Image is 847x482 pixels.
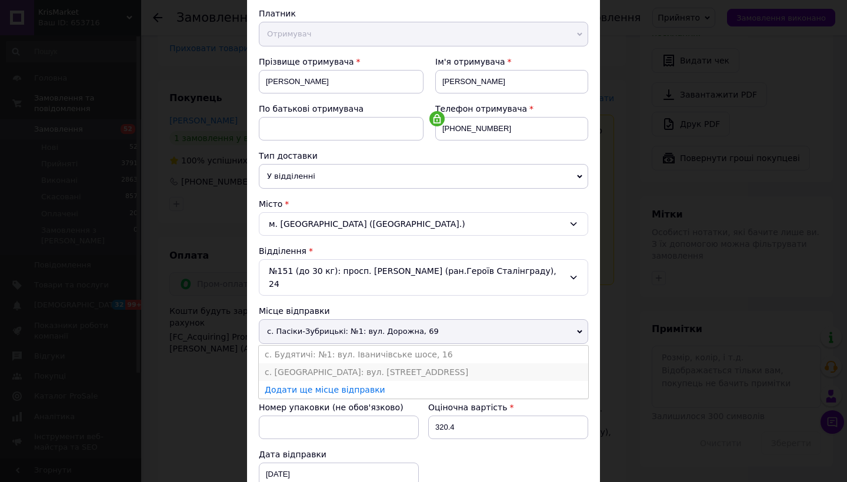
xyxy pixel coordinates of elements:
span: Платник [259,9,296,18]
a: Додати ще місце відправки [265,385,385,394]
span: Ім'я отримувача [435,57,505,66]
span: Отримувач [259,22,588,46]
div: Місто [259,198,588,210]
div: Номер упаковки (не обов'язково) [259,401,419,413]
span: Тип доставки [259,151,318,160]
div: м. [GEOGRAPHIC_DATA] ([GEOGRAPHIC_DATA].) [259,212,588,236]
div: Дата відправки [259,448,419,460]
span: Прізвище отримувача [259,57,354,66]
span: Телефон отримувача [435,104,527,113]
div: Оціночна вартість [428,401,588,413]
span: с. Пасіки-Зубрицькі: №1: вул. Дорожна, 69 [259,319,588,344]
div: Відділення [259,245,588,257]
span: По батькові отримувача [259,104,364,113]
input: +380 [435,117,588,140]
li: с. [GEOGRAPHIC_DATA]: вул. [STREET_ADDRESS] [259,363,588,381]
span: У відділенні [259,164,588,189]
li: с. Будятичі: №1: вул. Іваничівське шосе, 16 [259,346,588,363]
span: Місце відправки [259,306,330,316]
div: №151 (до 30 кг): просп. [PERSON_NAME] (ран.Героїв Сталінграду), 24 [259,259,588,296]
